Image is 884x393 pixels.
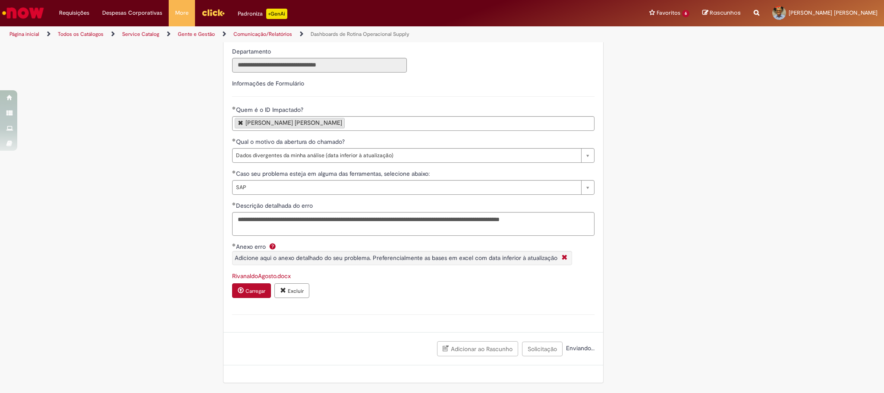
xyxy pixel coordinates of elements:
[232,170,236,174] span: Obrigatório Preenchido
[6,26,583,42] ul: Trilhas de página
[1,4,45,22] img: ServiceNow
[232,48,273,55] span: Somente leitura - Departamento
[274,283,309,298] button: Excluir anexo RivanaldoAgosto.docx
[236,149,577,162] span: Dados divergentes da minha análise (data inferior à atualização)
[235,254,557,262] span: Adicione aqui o anexo detalhado do seu problema. Preferencialmente as bases em excel com data inf...
[236,138,346,146] span: Qual o motivo da abertura do chamado?
[238,9,287,19] div: Padroniza
[288,288,304,295] small: Excluir
[267,243,278,250] span: Ajuda para Anexo erro
[232,106,236,110] span: Obrigatório Preenchido
[232,47,273,56] label: Somente leitura - Departamento
[232,243,236,247] span: Obrigatório Preenchido
[236,202,315,209] span: Descrição detalhada do erro
[232,138,236,142] span: Obrigatório Preenchido
[232,58,407,73] input: Departamento
[232,283,271,298] button: Carregar anexo de Anexo erro Required
[266,9,287,19] p: +GenAi
[657,9,680,17] span: Favoritos
[232,202,236,206] span: Obrigatório Preenchido
[232,272,291,280] a: Download de RivanaldoAgosto.docx
[245,120,342,126] div: [PERSON_NAME] [PERSON_NAME]
[232,79,304,87] label: Informações de Formulário
[59,9,89,17] span: Requisições
[233,31,292,38] a: Comunicação/Relatórios
[682,10,689,17] span: 6
[564,344,595,352] span: Enviando...
[236,170,431,177] span: Caso seu problema esteja em alguma das ferramentas, selecione abaixo:
[122,31,159,38] a: Service Catalog
[58,31,104,38] a: Todos os Catálogos
[175,9,189,17] span: More
[710,9,741,17] span: Rascunhos
[560,254,569,263] i: Fechar More information Por question_anexo_erro
[178,31,215,38] a: Gente e Gestão
[236,181,577,194] span: SAP
[311,31,409,38] a: Dashboards de Rotina Operacional Supply
[245,288,265,295] small: Carregar
[702,9,741,17] a: Rascunhos
[232,212,595,236] textarea: Descrição detalhada do erro
[236,106,305,114] span: Quem é o ID Impactado?
[789,9,878,16] span: [PERSON_NAME] [PERSON_NAME]
[238,120,243,125] a: Remover Rivanaldo Cavalcanti Goncalves Filho de Quem é o ID Impactado?
[201,6,225,19] img: click_logo_yellow_360x200.png
[9,31,39,38] a: Página inicial
[102,9,162,17] span: Despesas Corporativas
[236,243,267,250] span: Anexo erro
